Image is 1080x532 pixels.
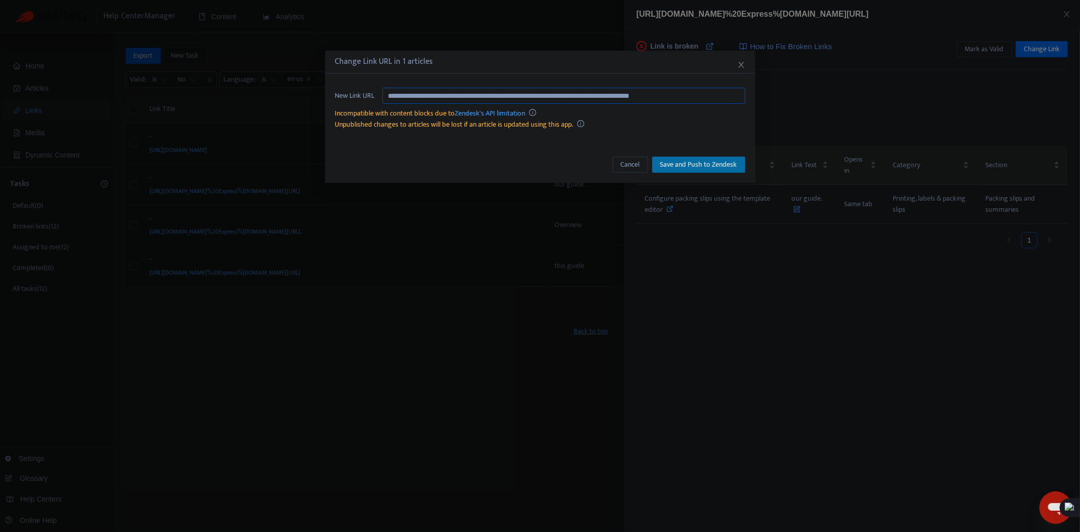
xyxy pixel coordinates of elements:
[660,159,737,170] span: Save and Push to Zendesk
[335,119,574,130] span: Unpublished changes to articles will be lost if an article is updated using this app.
[529,109,536,116] span: info-circle
[613,157,648,173] button: Cancel
[1039,491,1072,524] iframe: Button to launch messaging window
[736,59,747,70] button: Close
[335,90,375,101] span: New Link URL
[621,159,640,170] span: Cancel
[335,107,526,119] span: Incompatible with content blocks due to
[737,61,745,69] span: close
[455,107,526,119] a: Zendesk's API limitation
[577,120,584,127] span: info-circle
[652,157,745,173] button: Save and Push to Zendesk
[335,56,745,68] div: Change Link URL in 1 articles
